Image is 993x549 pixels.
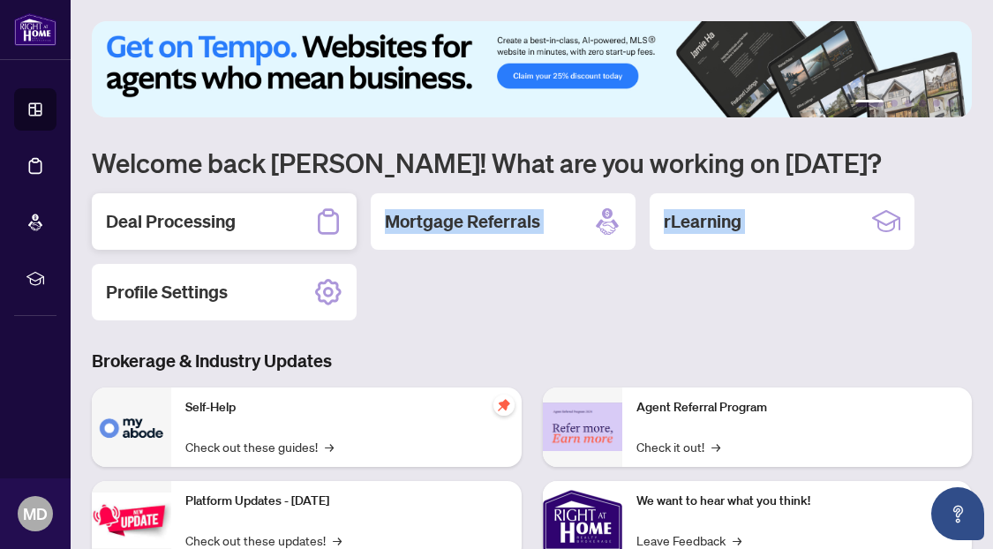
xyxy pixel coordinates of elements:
[92,21,972,117] img: Slide 0
[92,146,972,179] h1: Welcome back [PERSON_NAME]! What are you working on [DATE]?
[931,487,984,540] button: Open asap
[711,437,720,456] span: →
[493,395,515,416] span: pushpin
[185,492,508,511] p: Platform Updates - [DATE]
[905,100,912,107] button: 3
[106,280,228,305] h2: Profile Settings
[92,349,972,373] h3: Brokerage & Industry Updates
[185,398,508,417] p: Self-Help
[855,100,884,107] button: 1
[933,100,940,107] button: 5
[947,100,954,107] button: 6
[92,493,171,548] img: Platform Updates - July 21, 2025
[325,437,334,456] span: →
[385,209,540,234] h2: Mortgage Referrals
[664,209,741,234] h2: rLearning
[636,492,959,511] p: We want to hear what you think!
[891,100,898,107] button: 2
[185,437,334,456] a: Check out these guides!→
[106,209,236,234] h2: Deal Processing
[636,398,959,417] p: Agent Referral Program
[919,100,926,107] button: 4
[92,387,171,467] img: Self-Help
[543,402,622,451] img: Agent Referral Program
[636,437,720,456] a: Check it out!→
[23,501,48,526] span: MD
[14,13,56,46] img: logo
